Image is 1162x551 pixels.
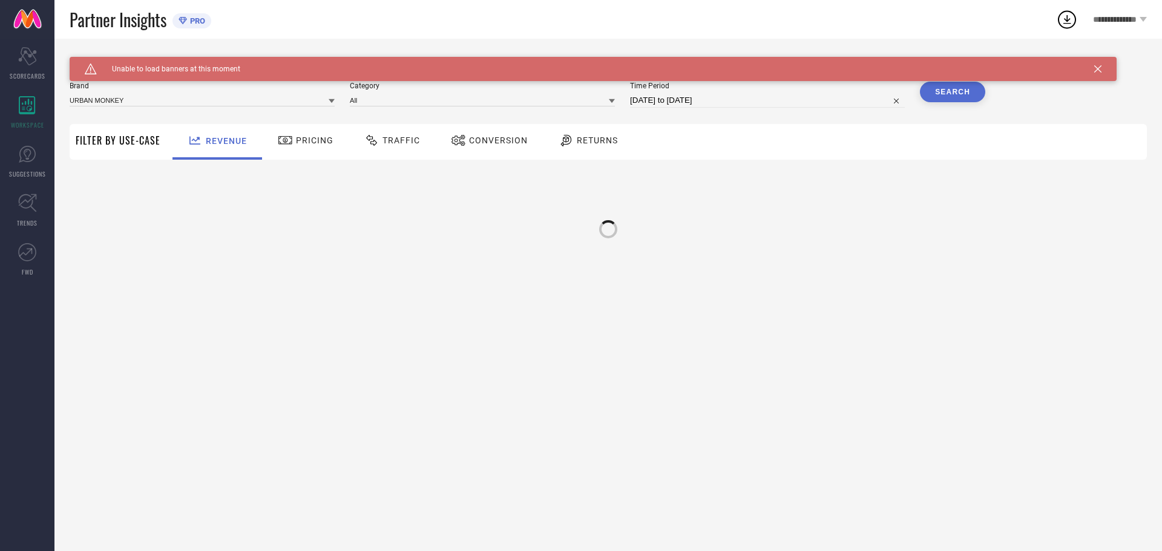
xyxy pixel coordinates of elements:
[296,135,333,145] span: Pricing
[22,267,33,276] span: FWD
[97,65,240,73] span: Unable to load banners at this moment
[70,57,154,67] span: SYSTEM WORKSPACE
[10,71,45,80] span: SCORECARDS
[70,82,335,90] span: Brand
[9,169,46,178] span: SUGGESTIONS
[76,133,160,148] span: Filter By Use-Case
[469,135,528,145] span: Conversion
[11,120,44,129] span: WORKSPACE
[187,16,205,25] span: PRO
[920,82,985,102] button: Search
[70,7,166,32] span: Partner Insights
[1056,8,1078,30] div: Open download list
[382,135,420,145] span: Traffic
[350,82,615,90] span: Category
[17,218,38,227] span: TRENDS
[577,135,618,145] span: Returns
[630,82,905,90] span: Time Period
[206,136,247,146] span: Revenue
[630,93,905,108] input: Select time period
